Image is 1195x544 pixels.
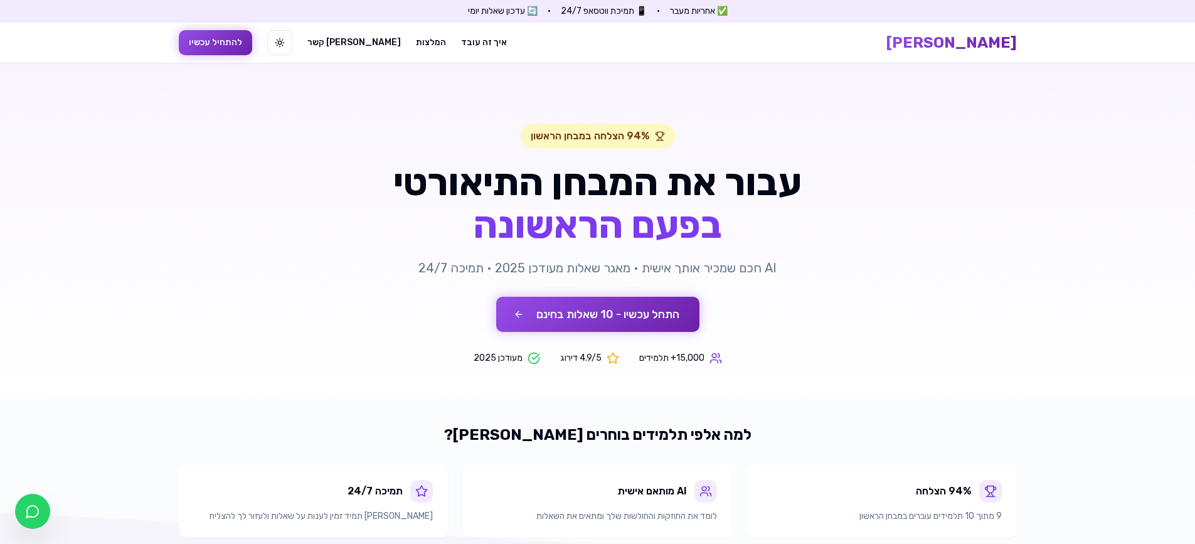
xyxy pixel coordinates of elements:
a: [PERSON_NAME] [886,33,1017,53]
span: 📱 תמיכת ווטסאפ 24/7 [561,5,647,18]
h2: למה אלפי תלמידים בוחרים [PERSON_NAME]? [179,425,1017,445]
div: AI מותאם אישית [618,484,687,499]
div: 94% הצלחה [916,484,972,499]
a: המלצות [416,36,446,49]
button: להתחיל עכשיו [179,30,252,55]
p: לומד את החוזקות והחולשות שלך ומתאים את השאלות [478,510,717,523]
span: 🔄 עדכון שאלות יומי [468,5,538,18]
span: 15,000+ תלמידים [639,352,704,365]
span: 4.9/5 דירוג [560,352,602,365]
span: ✅ אחריות מעבר [670,5,728,18]
button: התחל עכשיו - 10 שאלות בחינם [496,297,699,332]
span: מעודכן 2025 [474,352,523,365]
p: [PERSON_NAME] תמיד זמין לענות על שאלות ולעזור לך להצליח [194,510,433,523]
h1: עבור את המבחן התיאורטי [357,164,839,244]
a: [PERSON_NAME] קשר [307,36,401,49]
span: • [657,5,660,18]
div: תמיכה 24/7 [348,484,403,499]
a: צ'אט בוואטסאפ [15,494,50,529]
a: התחל עכשיו - 10 שאלות בחינם [496,309,699,321]
span: בפעם הראשונה [357,206,839,244]
span: • [548,5,551,18]
p: 9 מתוך 10 תלמידים עוברים במבחן הראשון [762,510,1001,523]
a: איך זה עובד [461,36,507,49]
p: AI חכם שמכיר אותך אישית • מאגר שאלות מעודכן 2025 • תמיכה 24/7 [357,259,839,277]
span: 94% הצלחה במבחן הראשון [531,129,650,144]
